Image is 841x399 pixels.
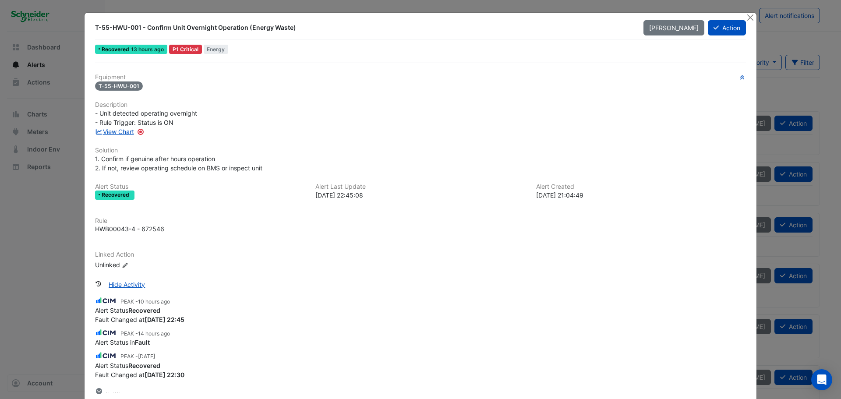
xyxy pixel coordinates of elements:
small: PEAK - [120,298,170,306]
span: Fault Changed at [95,371,184,378]
span: T-55-HWU-001 [95,81,143,91]
div: [DATE] 21:04:49 [536,191,746,200]
button: [PERSON_NAME] [643,20,704,35]
span: Alert Status in [95,339,150,346]
h6: Alert Last Update [315,183,525,191]
button: Hide Activity [103,277,151,292]
img: CIM [95,328,117,338]
strong: 2025-07-29 22:30:26 [145,371,184,378]
strong: Fault [135,339,150,346]
span: Fault Changed at [95,316,184,323]
span: 2025-09-11 00:55:01 [138,298,170,305]
div: Unlinked [95,260,200,269]
span: 2025-07-30 00:32:56 [138,353,155,360]
div: P1 Critical [169,45,202,54]
div: HWB00043-4 - 672546 [95,224,164,233]
small: PEAK - [120,330,170,338]
small: PEAK - [120,353,155,360]
strong: Recovered [128,307,160,314]
span: 1. Confirm if genuine after hours operation 2. If not, review operating schedule on BMS or inspec... [95,155,262,172]
span: [PERSON_NAME] [649,24,699,32]
span: Alert Status [95,362,160,369]
strong: Recovered [128,362,160,369]
div: Tooltip anchor [137,128,145,136]
h6: Description [95,101,746,109]
h6: Alert Status [95,183,305,191]
h6: Linked Action [95,251,746,258]
strong: 2025-09-10 22:45:08 [145,316,184,323]
fa-icon: Edit Linked Action [122,262,128,268]
h6: Alert Created [536,183,746,191]
button: Action [708,20,746,35]
img: CIM [95,296,117,306]
span: Wed 10-Sep-2025 22:45 AEST [131,46,164,53]
span: Energy [204,45,229,54]
span: - Unit detected operating overnight - Rule Trigger: Status is ON [95,109,197,126]
span: 2025-09-10 21:06:58 [138,330,170,337]
div: T-55-HWU-001 - Confirm Unit Overnight Operation (Energy Waste) [95,23,633,32]
fa-layers: More [95,388,103,394]
img: CIM [95,351,117,360]
h6: Rule [95,217,746,225]
h6: Equipment [95,74,746,81]
span: Recovered [102,47,131,52]
h6: Solution [95,147,746,154]
a: View Chart [95,128,134,135]
button: Close [746,13,755,22]
div: [DATE] 22:45:08 [315,191,525,200]
span: Recovered [102,192,131,198]
div: Open Intercom Messenger [811,369,832,390]
span: Alert Status [95,307,160,314]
